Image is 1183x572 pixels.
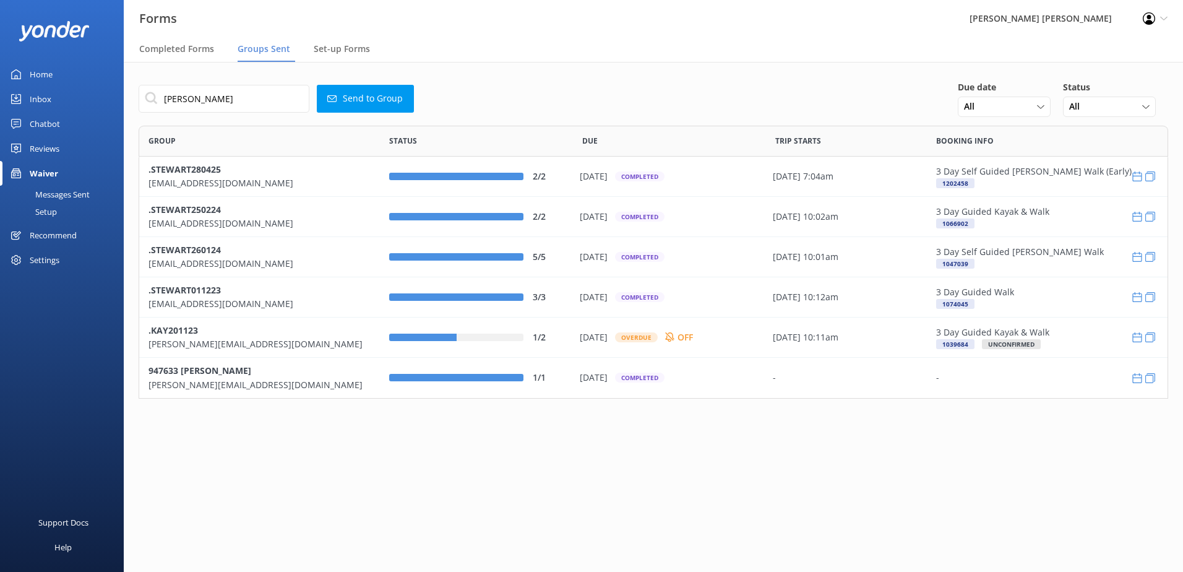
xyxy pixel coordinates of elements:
[982,339,1041,349] div: Unconfirmed
[580,210,608,223] p: [DATE]
[139,157,1168,197] div: row
[148,217,371,230] p: [EMAIL_ADDRESS][DOMAIN_NAME]
[148,297,371,311] p: [EMAIL_ADDRESS][DOMAIN_NAME]
[615,252,665,262] div: Completed
[148,163,221,175] b: .STEWART280425
[148,284,221,295] b: .STEWART011223
[1069,100,1087,113] span: All
[580,250,608,264] p: [DATE]
[139,277,1168,318] div: row
[30,136,59,161] div: Reviews
[533,210,564,223] div: 2/2
[7,186,124,203] a: Messages Sent
[580,170,608,183] p: [DATE]
[773,250,920,264] div: [DATE] 10:01am
[139,358,1168,398] div: row
[533,170,564,183] div: 2/2
[317,85,414,113] button: Send to Group
[936,219,974,228] div: 1066902
[139,237,1168,277] div: row
[936,165,1132,178] p: 3 Day Self Guided [PERSON_NAME] Walk (Early)
[936,299,974,309] div: 1074045
[615,171,665,181] div: Completed
[936,285,1014,299] p: 3 Day Guided Walk
[580,371,608,384] p: [DATE]
[148,203,221,215] b: .STEWART250224
[148,378,371,391] p: [PERSON_NAME][EMAIL_ADDRESS][DOMAIN_NAME]
[38,510,88,535] div: Support Docs
[30,161,58,186] div: Waiver
[615,332,658,342] div: Overdue
[936,371,939,384] div: -
[533,250,564,264] div: 5/5
[30,248,59,272] div: Settings
[139,43,214,55] span: Completed Forms
[773,371,920,384] div: -
[533,371,564,384] div: 1/1
[936,339,974,349] div: 1039684
[773,210,920,223] div: [DATE] 10:02am
[139,9,177,28] h3: Forms
[389,135,417,147] span: Status
[238,43,290,55] span: Groups Sent
[139,157,1168,398] div: grid
[936,135,994,147] span: Booking info
[936,245,1104,259] p: 3 Day Self Guided [PERSON_NAME] Walk
[773,290,920,304] div: [DATE] 10:12am
[773,331,920,344] div: [DATE] 10:11am
[30,87,51,111] div: Inbox
[615,292,665,302] div: Completed
[314,43,370,55] span: Set-up Forms
[148,135,176,147] span: Group
[958,80,1063,94] h5: Due date
[30,111,60,136] div: Chatbot
[148,365,251,376] b: 947633 [PERSON_NAME]
[148,257,371,271] p: [EMAIL_ADDRESS][DOMAIN_NAME]
[533,290,564,304] div: 3/3
[533,331,564,344] div: 1/2
[964,100,982,113] span: All
[7,203,57,220] div: Setup
[148,176,371,190] p: [EMAIL_ADDRESS][DOMAIN_NAME]
[1063,80,1168,94] h5: Status
[936,259,974,269] div: 1047039
[615,212,665,222] div: Completed
[148,243,221,255] b: .STEWART260124
[30,223,77,248] div: Recommend
[30,62,53,87] div: Home
[678,331,693,344] p: OFF
[148,324,198,336] b: .KAY201123
[775,135,821,147] span: Trip Starts
[773,170,920,183] div: [DATE] 7:04am
[19,21,90,41] img: yonder-white-logo.png
[582,135,598,147] span: Due
[615,373,665,383] div: Completed
[7,203,124,220] a: Setup
[139,318,1168,358] div: row
[580,331,608,344] p: [DATE]
[936,326,1049,339] p: 3 Day Guided Kayak & Walk
[936,205,1049,219] p: 3 Day Guided Kayak & Walk
[139,197,1168,237] div: row
[936,178,974,188] div: 1202458
[580,290,608,304] p: [DATE]
[54,535,72,560] div: Help
[148,337,371,351] p: [PERSON_NAME][EMAIL_ADDRESS][DOMAIN_NAME]
[7,186,90,203] div: Messages Sent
